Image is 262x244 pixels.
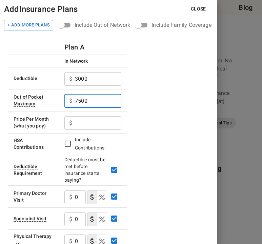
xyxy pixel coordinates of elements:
[8,111,59,133] td: (what you pay)
[14,116,49,122] div: Sometimes called 'plan cost'. The portion of the plan premium that comes out of your wallet each ...
[88,215,96,223] svg: Select if this service charges a copay (or copayment), a set dollar amount (e.g. $30) you pay to ...
[59,19,136,32] div: position
[64,58,88,64] div: Costs for services from providers who've agreed on prices with your insurance plan. There are oft...
[4,20,53,31] button: Add Plan to Comparison
[14,138,44,150] div: Leave the checkbox empty if you don't what an HSA (Health Savings Account) is. If the insurance p...
[69,97,72,105] p: $
[14,94,43,107] div: Sometimes called 'Out of Pocket Limit' or 'Annual Limit'. This is the maximum amount of money tha...
[64,156,107,183] div: Deductible must be met before insurance starts paying?
[152,21,211,29] div: Include Family Coverage
[87,190,107,204] div: cost type
[136,19,217,32] div: position
[14,164,42,176] div: This option will be 'Yes' for most plans. If your plan details say something to the effect of 'de...
[14,216,46,222] div: Sometimes called 'Specialist' or 'Specialist Office Visit'. This is a visit to a doctor with a sp...
[88,193,96,201] svg: Select if this service charges a copay (or copayment), a set dollar amount (e.g. $30) you pay to ...
[185,3,211,15] button: Close
[69,119,72,127] p: $
[69,75,72,83] p: $
[14,233,52,239] div: Physical Therapy
[97,212,107,226] button: coinsurance
[14,190,46,203] div: Visit to your primary doctor for general care (also known as a Primary Care Provider, Primary Car...
[64,42,84,53] h6: Plan A
[75,21,130,29] div: Include Out of Network
[69,215,72,223] p: $
[87,212,97,226] button: copayment
[87,190,97,204] button: copayment
[98,215,106,223] svg: Select if this service charges coinsurance, a percentage of the medical expense that you pay to y...
[97,190,107,204] button: coinsurance
[75,137,104,150] span: Include Contributions
[98,193,106,201] svg: Select if this service charges coinsurance, a percentage of the medical expense that you pay to y...
[4,3,78,16] h6: Add Insurance Plans
[87,212,107,226] div: cost type
[14,76,38,81] div: Amount of money you must individually pay from your pocket before the health plan starts to pay. ...
[69,193,72,201] p: $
